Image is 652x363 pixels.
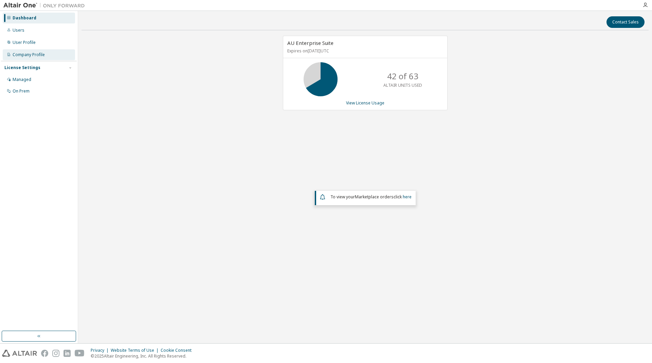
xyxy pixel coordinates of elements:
div: Managed [13,77,31,82]
div: License Settings [4,65,40,70]
div: Users [13,28,24,33]
img: linkedin.svg [64,350,71,357]
div: Company Profile [13,52,45,57]
span: To view your click [330,194,412,200]
div: Cookie Consent [161,348,196,353]
div: Website Terms of Use [111,348,161,353]
div: Dashboard [13,15,36,21]
img: altair_logo.svg [2,350,37,357]
img: instagram.svg [52,350,59,357]
p: © 2025 Altair Engineering, Inc. All Rights Reserved. [91,353,196,359]
button: Contact Sales [606,16,645,28]
p: Expires on [DATE] UTC [287,48,441,54]
a: View License Usage [346,100,384,106]
div: Privacy [91,348,111,353]
div: User Profile [13,40,36,45]
p: ALTAIR UNITS USED [383,82,422,88]
a: here [403,194,412,200]
p: 42 of 63 [387,70,418,82]
em: Marketplace orders [355,194,394,200]
div: On Prem [13,88,30,94]
img: youtube.svg [75,350,85,357]
img: Altair One [3,2,88,9]
img: facebook.svg [41,350,48,357]
span: AU Enterprise Suite [287,39,333,46]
